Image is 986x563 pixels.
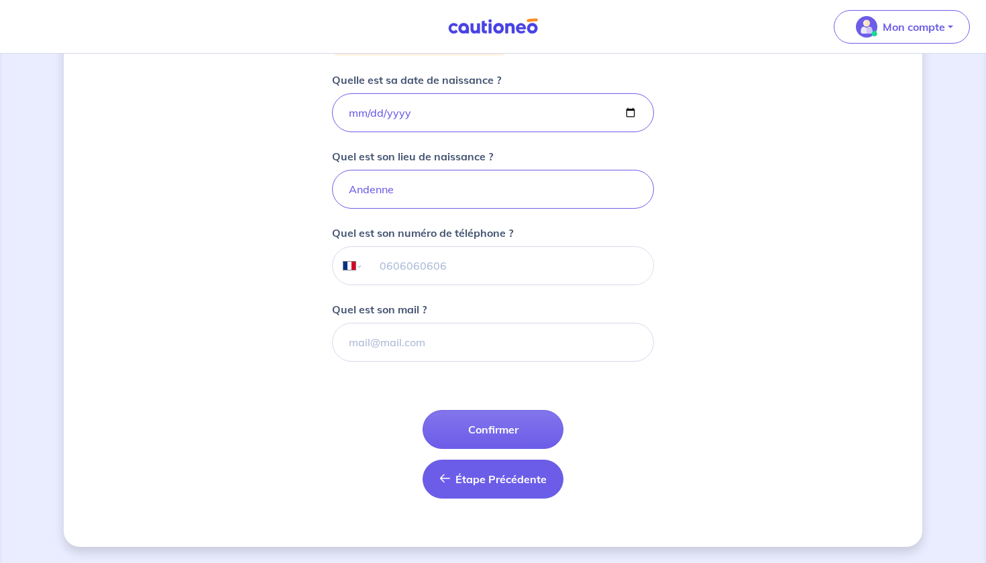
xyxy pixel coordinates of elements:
p: Mon compte [883,19,945,35]
input: mail@mail.com [332,323,654,362]
img: Cautioneo [443,18,543,35]
p: Quelle est sa date de naissance ? [332,72,501,88]
button: Étape Précédente [423,460,563,499]
p: Quel est son numéro de téléphone ? [332,225,513,241]
p: Quel est son lieu de naissance ? [332,148,493,164]
span: Étape Précédente [455,472,547,486]
input: Paris [332,170,654,209]
button: illu_account_valid_menu.svgMon compte [834,10,970,44]
button: Confirmer [423,410,563,449]
input: birthdate.placeholder [332,93,654,132]
input: 0606060606 [364,247,653,285]
p: Quel est son mail ? [332,301,427,317]
img: illu_account_valid_menu.svg [856,16,877,38]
